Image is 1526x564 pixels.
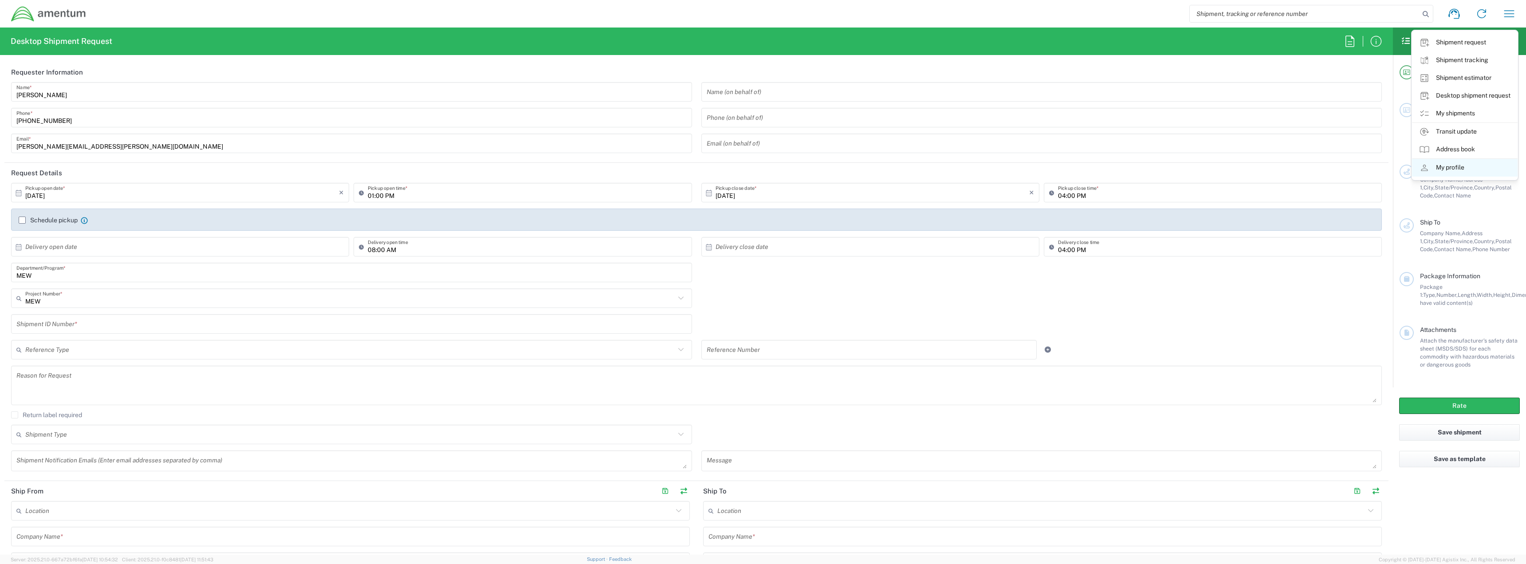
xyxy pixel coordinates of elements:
h2: Shipment Checklist [1401,36,1491,47]
i: × [1029,185,1034,200]
span: Number, [1436,292,1458,298]
img: dyncorp [11,6,87,22]
a: Shipment request [1412,34,1518,51]
span: City, [1424,238,1435,245]
span: [DATE] 10:54:32 [82,557,118,562]
h2: Desktop Shipment Request [11,36,112,47]
span: Country, [1474,184,1495,191]
h2: Ship From [11,487,43,496]
a: Shipment tracking [1412,51,1518,69]
span: [DATE] 11:51:43 [180,557,213,562]
span: Height, [1493,292,1512,298]
span: Country, [1474,238,1495,245]
a: Add Reference [1042,343,1054,356]
h2: Ship To [703,487,727,496]
span: Server: 2025.21.0-667a72bf6fa [11,557,118,562]
span: Contact Name [1434,192,1471,199]
a: Feedback [609,556,632,562]
input: Shipment, tracking or reference number [1190,5,1420,22]
a: Desktop shipment request [1412,87,1518,105]
a: My profile [1412,159,1518,177]
button: Save shipment [1399,424,1520,441]
span: Contact Name, [1434,246,1472,252]
a: My shipments [1412,105,1518,122]
label: Schedule pickup [19,217,78,224]
i: × [339,185,344,200]
label: Return label required [11,411,82,418]
span: Length, [1458,292,1477,298]
button: Save as template [1399,451,1520,467]
span: Attachments [1420,326,1456,333]
span: Type, [1423,292,1436,298]
span: Company Name, [1420,230,1462,237]
a: Transit update [1412,123,1518,141]
span: Package 1: [1420,284,1443,298]
span: Package Information [1420,272,1480,280]
a: Shipment estimator [1412,69,1518,87]
a: Address book [1412,141,1518,158]
span: Attach the manufacturer’s safety data sheet (MSDS/SDS) for each commodity with hazardous material... [1420,337,1518,368]
span: State/Province, [1435,238,1474,245]
h2: Requester Information [11,68,83,77]
span: City, [1424,184,1435,191]
span: Ship To [1420,219,1440,226]
span: Copyright © [DATE]-[DATE] Agistix Inc., All Rights Reserved [1379,556,1515,564]
span: State/Province, [1435,184,1474,191]
span: Phone Number [1472,246,1510,252]
h2: Request Details [11,169,62,177]
button: Rate [1399,398,1520,414]
span: Width, [1477,292,1493,298]
a: Support [587,556,609,562]
span: Client: 2025.21.0-f0c8481 [122,557,213,562]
